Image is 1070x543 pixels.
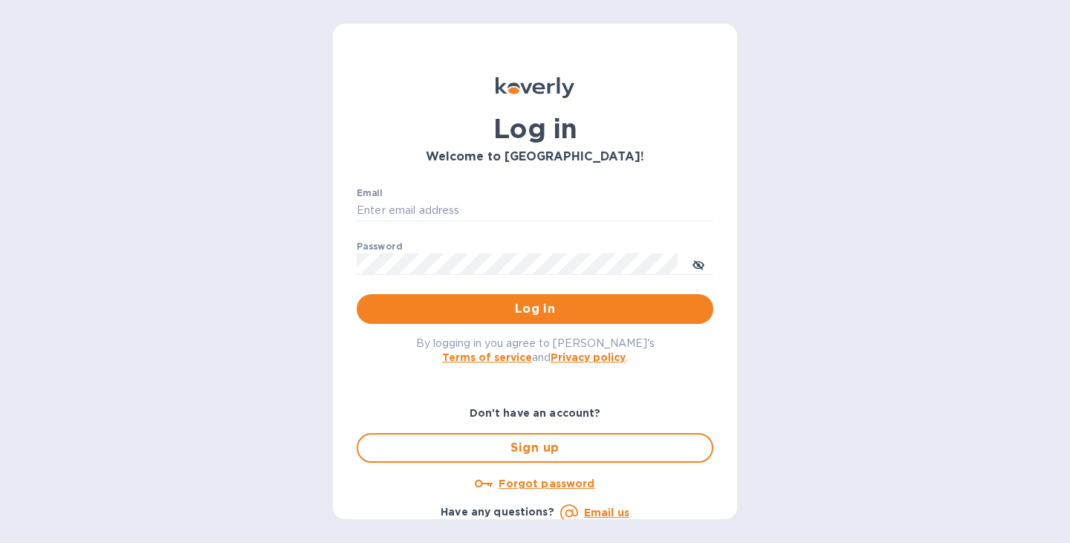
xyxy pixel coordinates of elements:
[370,439,700,457] span: Sign up
[684,249,713,279] button: toggle password visibility
[496,77,574,98] img: Koverly
[357,113,713,144] h1: Log in
[357,433,713,463] button: Sign up
[551,351,626,363] a: Privacy policy
[357,242,402,251] label: Password
[369,300,701,318] span: Log in
[499,478,594,490] u: Forgot password
[357,200,713,222] input: Enter email address
[357,189,383,198] label: Email
[357,294,713,324] button: Log in
[441,506,554,518] b: Have any questions?
[357,150,713,164] h3: Welcome to [GEOGRAPHIC_DATA]!
[584,507,629,518] a: Email us
[416,337,655,363] span: By logging in you agree to [PERSON_NAME]'s and .
[442,351,532,363] a: Terms of service
[470,407,601,419] b: Don't have an account?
